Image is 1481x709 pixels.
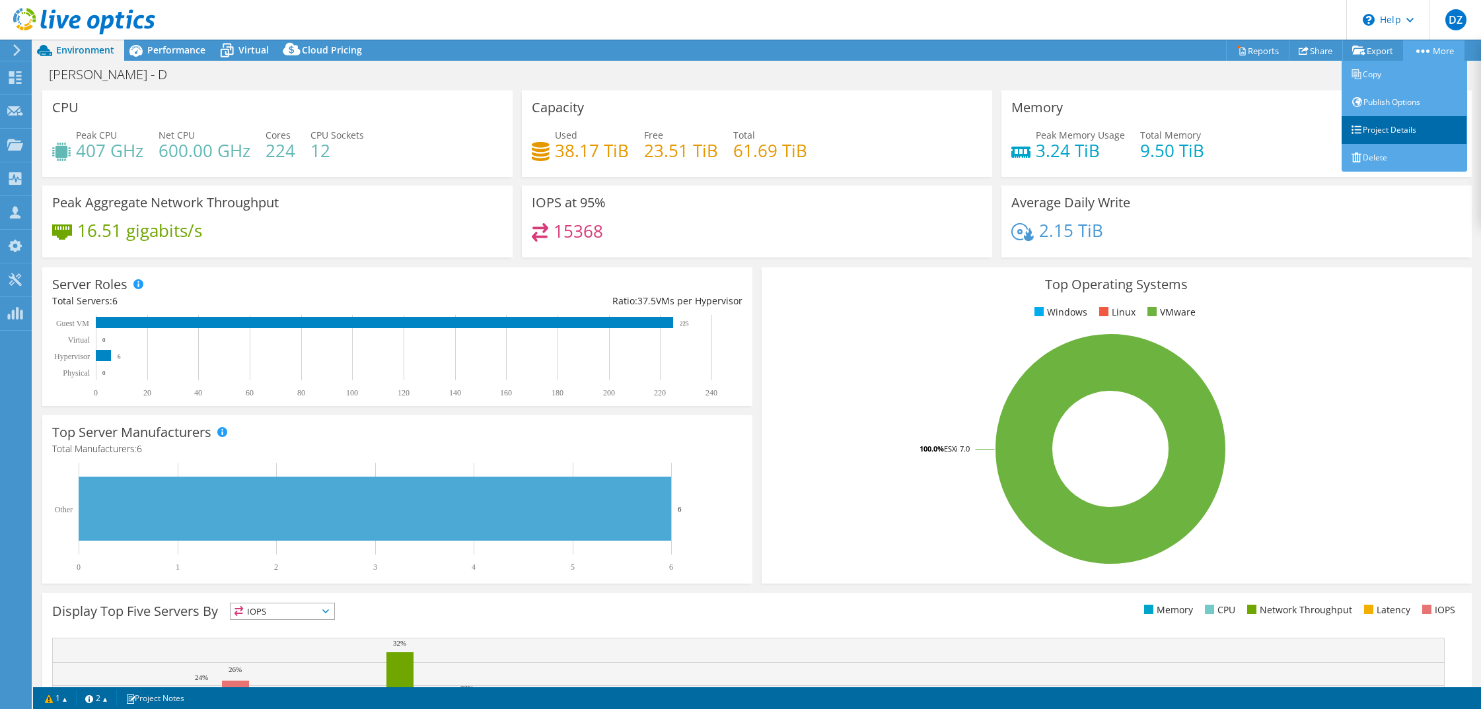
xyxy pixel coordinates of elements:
[1036,143,1125,158] h4: 3.24 TiB
[1244,603,1352,617] li: Network Throughput
[76,143,143,158] h4: 407 GHz
[733,129,755,141] span: Total
[77,223,202,238] h4: 16.51 gigabits/s
[680,320,689,327] text: 225
[1342,40,1404,61] a: Export
[637,294,656,307] span: 37.5
[772,277,1462,292] h3: Top Operating Systems
[1342,116,1467,144] a: Project Details
[102,337,106,343] text: 0
[1096,305,1136,320] li: Linux
[56,319,89,328] text: Guest VM
[77,562,81,572] text: 0
[246,388,254,397] text: 60
[1342,88,1467,116] a: Publish Options
[229,665,242,673] text: 26%
[920,444,944,454] tspan: 100.0%
[116,690,194,706] a: Project Notes
[102,370,106,376] text: 0
[76,690,117,706] a: 2
[1141,603,1193,617] li: Memory
[159,143,250,158] h4: 600.00 GHz
[68,335,90,345] text: Virtual
[500,388,512,397] text: 160
[397,294,742,308] div: Ratio: VMs per Hypervisor
[36,690,77,706] a: 1
[944,444,970,454] tspan: ESXi 7.0
[310,143,364,158] h4: 12
[393,639,406,647] text: 32%
[644,143,718,158] h4: 23.51 TiB
[1140,143,1204,158] h4: 9.50 TiB
[1140,129,1201,141] span: Total Memory
[52,100,79,115] h3: CPU
[654,388,666,397] text: 220
[571,562,575,572] text: 5
[1202,603,1235,617] li: CPU
[266,143,295,158] h4: 224
[274,562,278,572] text: 2
[555,143,629,158] h4: 38.17 TiB
[1226,40,1289,61] a: Reports
[532,195,606,210] h3: IOPS at 95%
[1361,603,1410,617] li: Latency
[194,388,202,397] text: 40
[238,44,269,56] span: Virtual
[552,388,563,397] text: 180
[52,277,127,292] h3: Server Roles
[733,143,807,158] h4: 61.69 TiB
[195,673,208,681] text: 24%
[669,562,673,572] text: 6
[1403,40,1464,61] a: More
[449,388,461,397] text: 140
[63,368,90,378] text: Physical
[143,388,151,397] text: 20
[346,388,358,397] text: 100
[1011,100,1063,115] h3: Memory
[231,603,334,619] span: IOPS
[1039,223,1103,238] h4: 2.15 TiB
[52,195,279,210] h3: Peak Aggregate Network Throughput
[1011,195,1130,210] h3: Average Daily Write
[159,129,195,141] span: Net CPU
[43,67,188,82] h1: [PERSON_NAME] - D
[1031,305,1087,320] li: Windows
[555,129,577,141] span: Used
[176,562,180,572] text: 1
[147,44,205,56] span: Performance
[112,294,118,307] span: 6
[76,129,117,141] span: Peak CPU
[118,353,121,360] text: 6
[460,684,474,692] text: 22%
[52,425,211,440] h3: Top Server Manufacturers
[266,129,291,141] span: Cores
[56,44,114,56] span: Environment
[1289,40,1343,61] a: Share
[1445,9,1466,30] span: DZ
[94,388,98,397] text: 0
[302,44,362,56] span: Cloud Pricing
[1144,305,1196,320] li: VMware
[297,388,305,397] text: 80
[554,224,603,238] h4: 15368
[1419,603,1455,617] li: IOPS
[310,129,364,141] span: CPU Sockets
[1342,144,1467,172] a: Delete
[678,505,682,513] text: 6
[52,442,742,456] h4: Total Manufacturers:
[705,388,717,397] text: 240
[137,442,142,455] span: 6
[1036,129,1125,141] span: Peak Memory Usage
[373,562,377,572] text: 3
[52,294,397,308] div: Total Servers:
[54,352,90,361] text: Hypervisor
[1342,61,1467,88] a: Copy
[1363,14,1375,26] svg: \n
[398,388,410,397] text: 120
[55,505,73,514] text: Other
[472,562,476,572] text: 4
[603,388,615,397] text: 200
[644,129,663,141] span: Free
[532,100,584,115] h3: Capacity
